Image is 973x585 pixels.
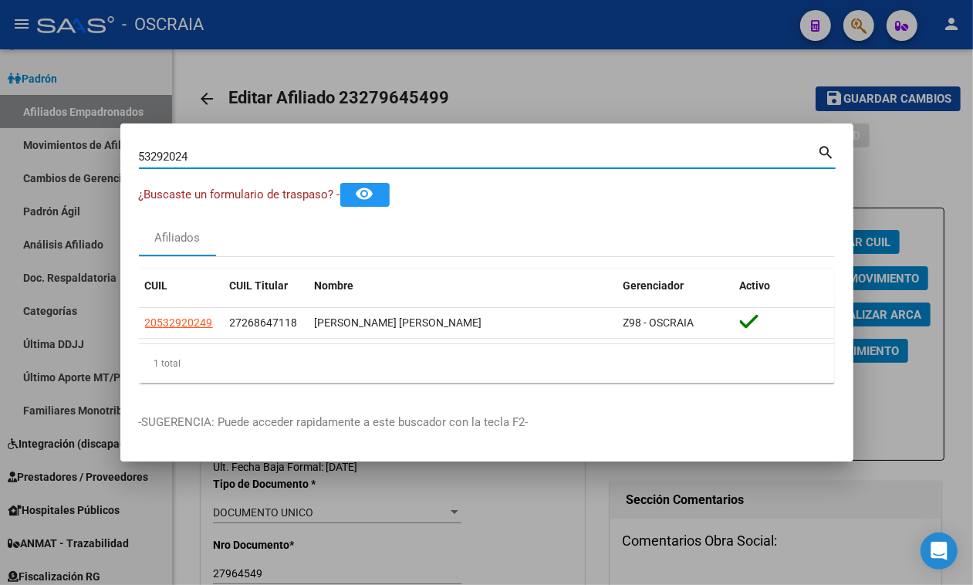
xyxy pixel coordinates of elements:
span: Gerenciador [623,279,684,292]
datatable-header-cell: CUIL [139,269,224,303]
div: 1 total [139,344,835,383]
div: [PERSON_NAME] [PERSON_NAME] [315,314,611,332]
span: Activo [740,279,771,292]
mat-icon: search [818,142,836,161]
span: CUIL Titular [230,279,289,292]
span: 27268647118 [230,316,298,329]
datatable-header-cell: Nombre [309,269,617,303]
p: -SUGERENCIA: Puede acceder rapidamente a este buscador con la tecla F2- [139,414,835,431]
span: ¿Buscaste un formulario de traspaso? - [139,188,340,201]
div: Afiliados [154,229,200,247]
datatable-header-cell: CUIL Titular [224,269,309,303]
datatable-header-cell: Gerenciador [617,269,734,303]
datatable-header-cell: Activo [734,269,835,303]
mat-icon: remove_red_eye [356,184,374,203]
div: Open Intercom Messenger [921,533,958,570]
span: Nombre [315,279,354,292]
span: CUIL [145,279,168,292]
span: Z98 - OSCRAIA [623,316,694,329]
span: 20532920249 [145,316,213,329]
